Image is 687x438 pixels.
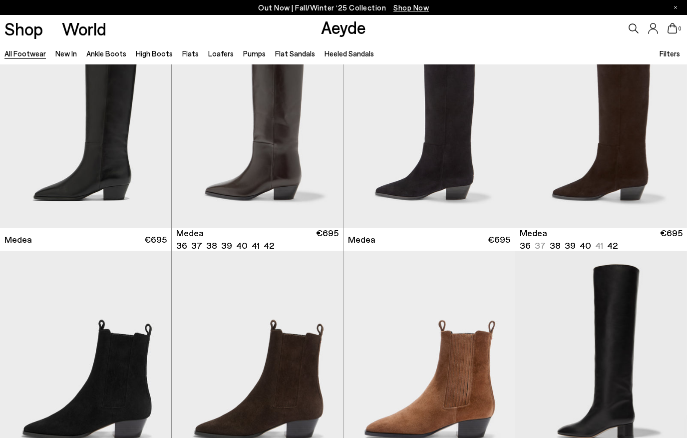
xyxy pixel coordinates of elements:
[4,49,46,58] a: All Footwear
[316,227,339,252] span: €695
[258,1,429,14] p: Out Now | Fall/Winter ‘25 Collection
[348,233,375,246] span: Medea
[520,239,531,252] li: 36
[172,12,343,228] a: Next slide Previous slide
[343,12,515,228] img: Medea Suede Knee-High Boots
[343,228,515,251] a: Medea €695
[176,227,204,239] span: Medea
[668,23,678,34] a: 0
[86,49,126,58] a: Ankle Boots
[660,49,680,58] span: Filters
[144,233,167,246] span: €695
[136,49,173,58] a: High Boots
[252,239,260,252] li: 41
[520,227,547,239] span: Medea
[55,49,77,58] a: New In
[550,239,561,252] li: 38
[191,239,202,252] li: 37
[172,228,343,251] a: Medea 36 37 38 39 40 41 42 €695
[176,239,187,252] li: 36
[4,20,43,37] a: Shop
[515,228,687,251] a: Medea 36 37 38 39 40 41 42 €695
[176,239,271,252] ul: variant
[243,49,266,58] a: Pumps
[264,239,274,252] li: 42
[565,239,576,252] li: 39
[275,49,315,58] a: Flat Sandals
[4,233,32,246] span: Medea
[325,49,374,58] a: Heeled Sandals
[321,16,366,37] a: Aeyde
[515,12,687,228] img: Medea Suede Knee-High Boots
[208,49,234,58] a: Loafers
[515,12,687,228] div: 1 / 6
[206,239,217,252] li: 38
[62,20,106,37] a: World
[221,239,232,252] li: 39
[515,12,687,228] a: Next slide Previous slide
[678,26,683,31] span: 0
[393,3,429,12] span: Navigate to /collections/new-in
[488,233,510,246] span: €695
[172,12,343,228] div: 1 / 6
[520,239,615,252] ul: variant
[580,239,591,252] li: 40
[172,12,343,228] img: Medea Knee-High Boots
[660,227,683,252] span: €695
[236,239,248,252] li: 40
[182,49,199,58] a: Flats
[607,239,618,252] li: 42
